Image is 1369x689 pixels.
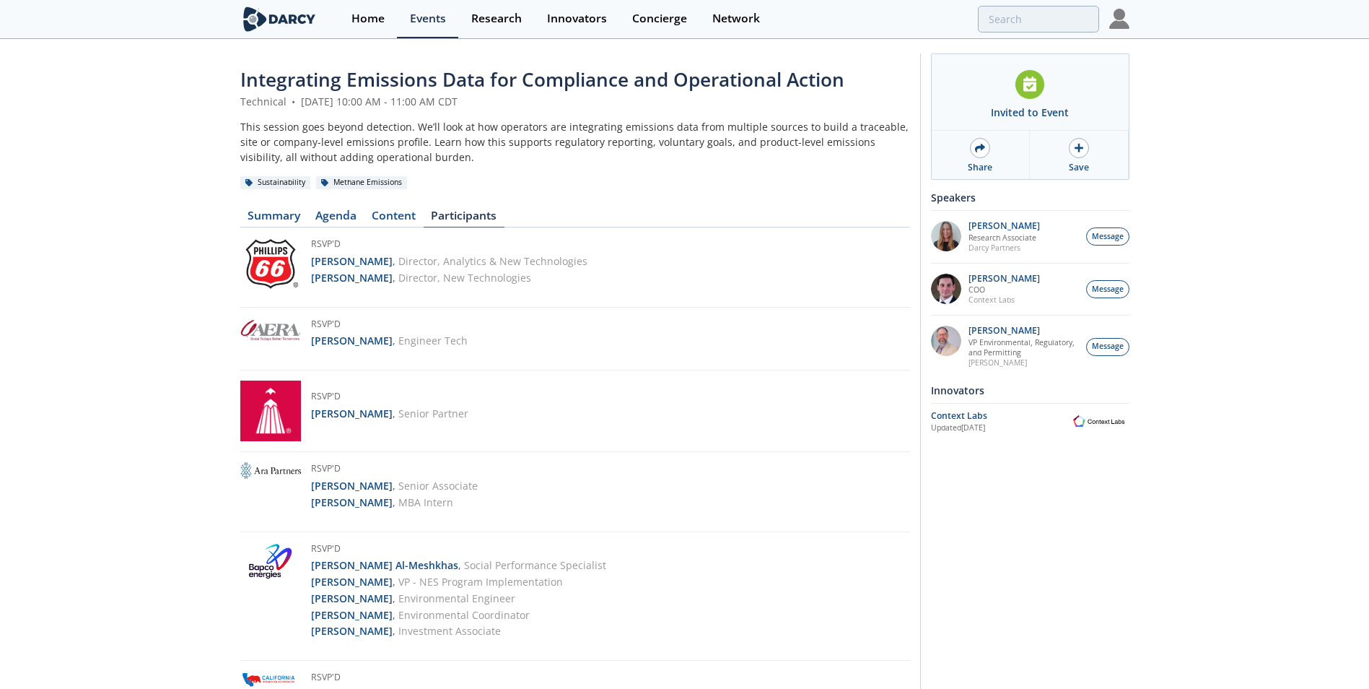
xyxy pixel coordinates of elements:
img: Ara Partners [240,462,301,479]
img: 1e06ca1f-8078-4f37-88bf-70cc52a6e7bd [931,221,961,251]
strong: [PERSON_NAME] [311,334,393,347]
div: Speakers [931,185,1129,210]
a: Context Labs Updated[DATE] Context Labs [931,409,1129,434]
div: Methane Emissions [316,176,408,189]
strong: [PERSON_NAME] [311,271,393,285]
strong: [PERSON_NAME] Al-Meshkhas [311,558,458,572]
span: , [458,558,461,572]
div: Updated [DATE] [931,422,1069,434]
strong: [PERSON_NAME] [311,254,393,268]
h5: RSVP'd [311,390,468,406]
span: , [393,591,395,605]
span: Director, Analytics & New Technologies [398,254,587,268]
img: Phillips 66 [240,238,301,290]
div: This session goes beyond detection. We’ll look at how operators are integrating emissions data fr... [240,119,910,165]
div: Research [471,13,522,25]
span: Director, New Technologies [398,271,531,285]
strong: [PERSON_NAME] [311,608,393,622]
img: Profile [1109,9,1129,29]
span: Message [1092,341,1124,352]
a: Participants [424,210,504,227]
p: Context Labs [968,295,1040,305]
div: Concierge [632,13,687,25]
div: Invited to Event [991,105,1069,120]
input: Advanced Search [978,6,1099,32]
span: , [393,479,395,493]
div: Network [712,13,760,25]
button: Message [1086,338,1129,356]
div: Events [410,13,446,25]
img: 501ea5c4-0272-445a-a9c3-1e215b6764fd [931,274,961,304]
span: • [289,95,298,108]
h5: RSVP'd [311,671,549,687]
p: COO [968,285,1040,295]
span: Message [1092,284,1124,295]
span: , [393,495,395,509]
div: Technical [DATE] 10:00 AM - 11:00 AM CDT [240,94,910,109]
span: Message [1092,231,1124,243]
img: logo-wide.svg [240,6,319,32]
img: Altira Group LLC [240,381,301,441]
div: Sustainability [240,176,311,189]
p: [PERSON_NAME] [968,326,1078,336]
div: Share [968,161,992,174]
span: MBA Intern [398,495,453,509]
img: California Resources Corporation [240,671,301,688]
strong: [PERSON_NAME] [311,591,393,605]
span: Social Performance Specialist [464,558,606,572]
span: , [393,271,395,285]
iframe: chat widget [1308,631,1355,675]
img: Bapco Energies [240,542,301,582]
span: Environmental Coordinator [398,608,530,622]
p: [PERSON_NAME] [968,274,1040,284]
div: Context Labs [931,409,1069,422]
strong: [PERSON_NAME] [311,479,393,493]
span: , [393,407,395,420]
h5: RSVP'd [311,542,606,558]
a: Summary [240,210,308,227]
div: Innovators [547,13,607,25]
p: Darcy Partners [968,243,1040,253]
span: Environmental Engineer [398,591,515,605]
a: Content [364,210,424,227]
span: , [393,575,395,589]
span: Integrating Emissions Data for Compliance and Operational Action [240,66,844,92]
h5: RSVP'd [311,318,468,334]
strong: [PERSON_NAME] [311,407,393,420]
h5: RSVP'd [311,238,587,253]
span: , [393,624,395,638]
a: Agenda [308,210,364,227]
img: ed2b4adb-f152-4947-b39b-7b15fa9ececc [931,326,961,356]
div: Save [1069,161,1089,174]
strong: [PERSON_NAME] [311,495,393,509]
span: VP - NES Program Implementation [398,575,563,589]
span: , [393,334,395,347]
span: , [393,254,395,268]
strong: [PERSON_NAME] [311,575,393,589]
span: , [393,608,395,622]
span: Investment Associate [398,624,501,638]
p: Research Associate [968,233,1040,243]
span: Senior Associate [398,479,478,493]
button: Message [1086,227,1129,246]
div: Innovators [931,378,1129,403]
h5: RSVP'd [311,462,478,478]
span: Engineer Tech [398,334,468,347]
span: Senior Partner [398,407,468,420]
img: Context Labs [1069,413,1129,430]
button: Message [1086,280,1129,298]
p: [PERSON_NAME] [968,357,1078,368]
strong: [PERSON_NAME] [311,624,393,638]
img: Aera Energy [240,318,301,343]
p: [PERSON_NAME] [968,221,1040,231]
div: Home [351,13,385,25]
p: VP Environmental, Regulatory, and Permitting [968,337,1078,357]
